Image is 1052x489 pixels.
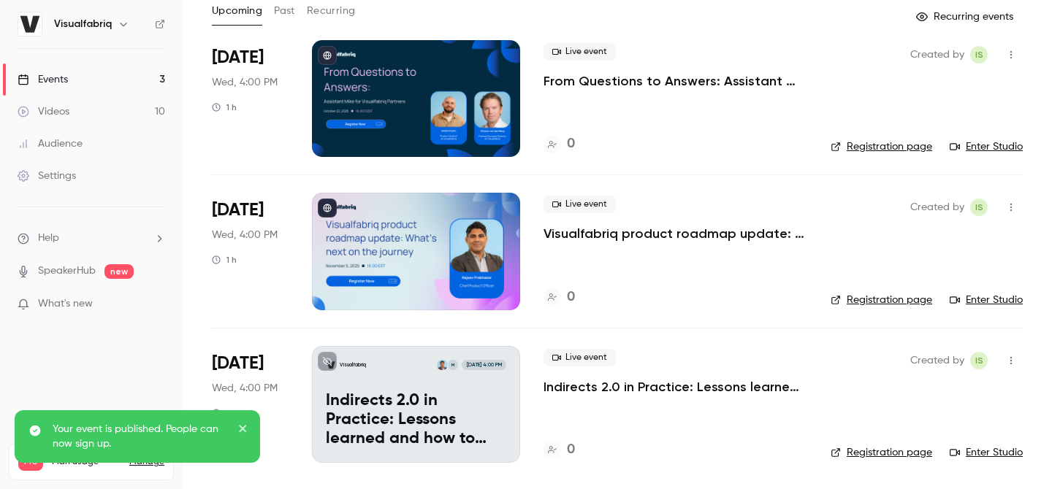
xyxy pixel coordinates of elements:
[462,360,506,370] span: [DATE] 4:00 PM
[18,169,76,183] div: Settings
[340,361,366,369] p: Visualfabriq
[212,101,237,113] div: 1 h
[544,378,807,396] a: Indirects 2.0 in Practice: Lessons learned and how to prepare for success
[567,440,575,460] h4: 0
[910,352,964,369] span: Created by
[212,199,264,222] span: [DATE]
[18,72,68,87] div: Events
[831,445,932,460] a: Registration page
[18,12,42,36] img: Visualfabriq
[544,196,616,213] span: Live event
[950,445,1023,460] a: Enter Studio
[38,263,96,279] a: SpeakerHub
[212,228,278,242] span: Wed, 4:00 PM
[975,352,983,369] span: IS
[238,422,248,439] button: close
[544,225,807,242] a: Visualfabriq product roadmap update: What’s next on the journey
[18,136,83,151] div: Audience
[544,72,807,90] a: From Questions to Answers: Assistant [PERSON_NAME] for Visualfabriq Partners
[18,231,165,246] li: help-dropdown-opener
[212,46,264,69] span: [DATE]
[437,360,447,370] img: Rajeev Prabhakar
[18,104,69,119] div: Videos
[970,199,988,216] span: Itamar Seligsohn
[567,288,575,307] h4: 0
[212,75,278,90] span: Wed, 4:00 PM
[447,359,459,371] div: M
[975,46,983,63] span: IS
[544,288,575,307] a: 0
[544,134,575,154] a: 0
[831,139,932,154] a: Registration page
[38,296,93,312] span: What's new
[38,231,59,246] span: Help
[950,139,1023,154] a: Enter Studio
[544,43,616,61] span: Live event
[53,422,228,451] p: Your event is published. People can now sign up.
[975,199,983,216] span: IS
[148,298,165,311] iframe: Noticeable Trigger
[950,293,1023,307] a: Enter Studio
[970,352,988,369] span: Itamar Seligsohn
[567,134,575,154] h4: 0
[831,293,932,307] a: Registration page
[54,17,112,31] h6: Visualfabriq
[212,40,289,157] div: Oct 22 Wed, 4:00 PM (Europe/Amsterdam)
[326,392,506,448] p: Indirects 2.0 in Practice: Lessons learned and how to prepare for success
[312,346,520,463] a: Indirects 2.0 in Practice: Lessons learned and how to prepare for successVisualfabriqMRajeev Prab...
[104,264,134,279] span: new
[910,199,964,216] span: Created by
[212,254,237,266] div: 1 h
[544,440,575,460] a: 0
[910,5,1023,28] button: Recurring events
[910,46,964,63] span: Created by
[212,193,289,309] div: Nov 5 Wed, 4:00 PM (Europe/Amsterdam)
[970,46,988,63] span: Itamar Seligsohn
[544,349,616,366] span: Live event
